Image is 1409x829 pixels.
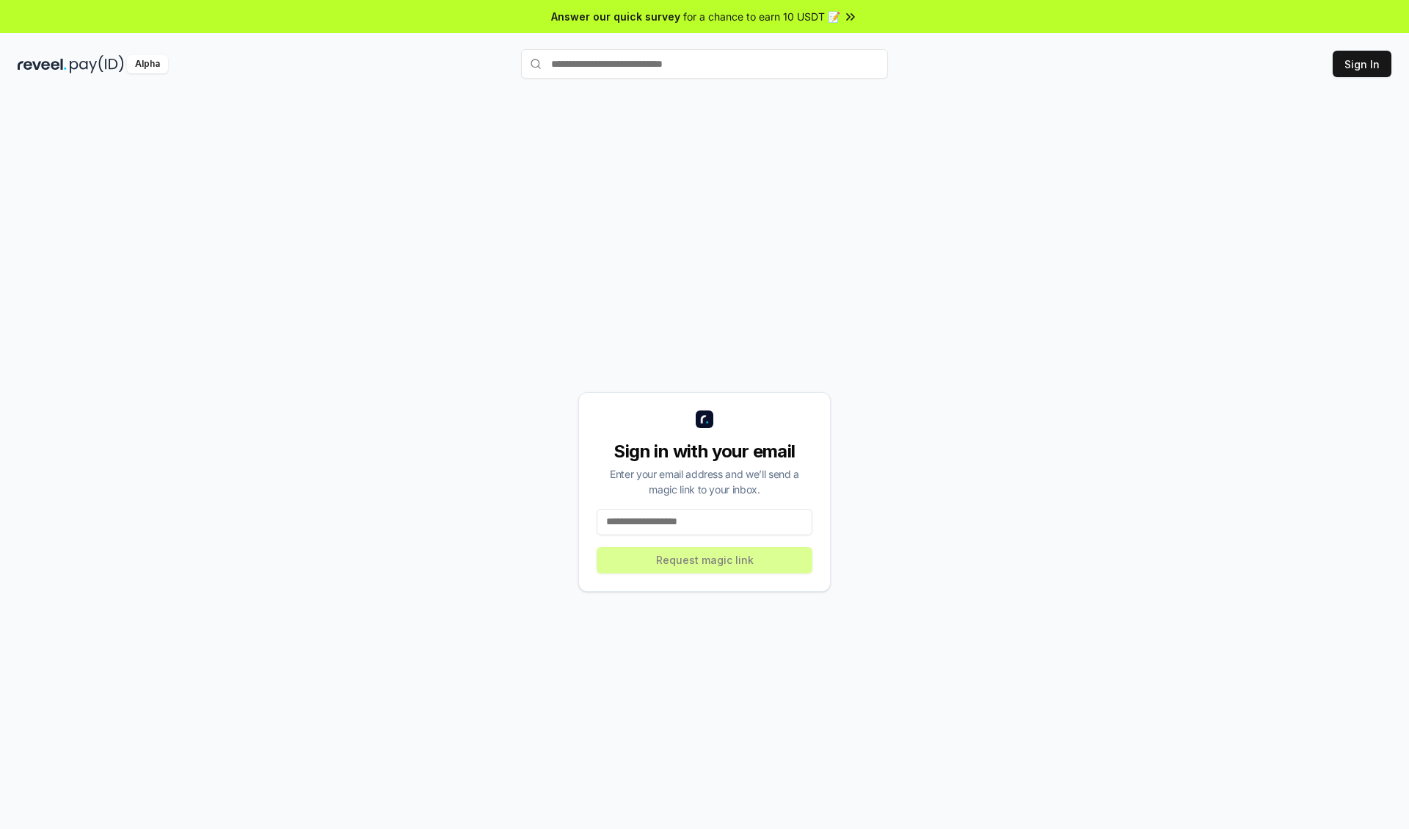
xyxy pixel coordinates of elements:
div: Alpha [127,55,168,73]
div: Sign in with your email [597,440,812,463]
img: pay_id [70,55,124,73]
img: logo_small [696,410,713,428]
span: Answer our quick survey [551,9,680,24]
span: for a chance to earn 10 USDT 📝 [683,9,840,24]
button: Sign In [1333,51,1391,77]
div: Enter your email address and we’ll send a magic link to your inbox. [597,466,812,497]
img: reveel_dark [18,55,67,73]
